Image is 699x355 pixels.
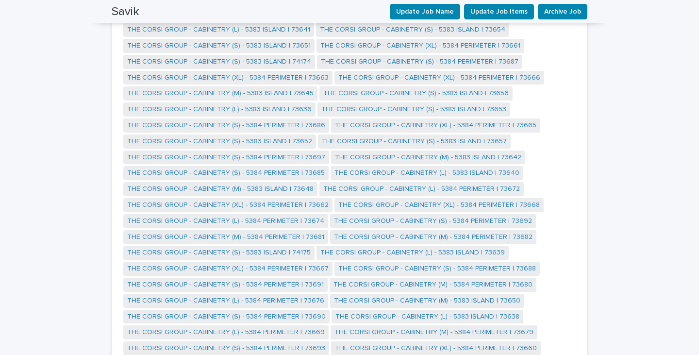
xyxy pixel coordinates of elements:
button: Update Job Items [464,4,534,19]
a: THE CORSI GROUP - CABINETRY (S) - 5383 ISLAND | 74175 [127,248,311,258]
a: THE CORSI GROUP - CABINETRY (XL) - 5384 PERIMETER | 73665 [335,120,536,131]
a: THE CORSI GROUP - CABINETRY (S) - 5384 PERIMETER | 73687 [321,57,518,67]
a: THE CORSI GROUP - CABINETRY (L) - 5383 ISLAND | 73638 [335,312,519,322]
a: THE CORSI GROUP - CABINETRY (M) - 5383 ISLAND | 73650 [334,296,520,306]
a: THE CORSI GROUP - CABINETRY (XL) - 5384 PERIMETER | 73668 [338,200,540,210]
a: THE CORSI GROUP - CABINETRY (S) - 5384 PERIMETER | 73697 [127,152,325,163]
h2: Savik [112,5,139,19]
a: THE CORSI GROUP - CABINETRY (M) - 5384 PERIMETER | 73682 [334,232,533,242]
a: THE CORSI GROUP - CABINETRY (S) - 5384 PERIMETER | 73688 [338,264,536,274]
a: THE CORSI GROUP - CABINETRY (S) - 5383 ISLAND | 73653 [321,104,506,115]
button: Update Job Name [390,4,460,19]
a: THE CORSI GROUP - CABINETRY (M) - 5384 PERIMETER | 73679 [334,327,533,338]
a: THE CORSI GROUP - CABINETRY (M) - 5384 PERIMETER | 73681 [127,232,324,242]
a: THE CORSI GROUP - CABINETRY (S) - 5383 ISLAND | 73651 [127,41,311,51]
a: THE CORSI GROUP - CABINETRY (S) - 5383 ISLAND | 74174 [127,57,311,67]
a: THE CORSI GROUP - CABINETRY (XL) - 5384 PERIMETER | 73661 [320,41,520,51]
a: THE CORSI GROUP - CABINETRY (S) - 5384 PERIMETER | 73686 [127,120,325,131]
a: THE CORSI GROUP - CABINETRY (XL) - 5384 PERIMETER | 73666 [338,73,540,83]
a: THE CORSI GROUP - CABINETRY (XL) - 5384 PERIMETER | 73662 [127,200,329,210]
a: THE CORSI GROUP - CABINETRY (M) - 5383 ISLAND | 73645 [127,88,314,99]
a: THE CORSI GROUP - CABINETRY (S) - 5384 PERIMETER | 73693 [127,343,325,354]
span: Update Job Name [396,7,454,17]
a: THE CORSI GROUP - CABINETRY (S) - 5383 ISLAND | 73657 [322,136,507,147]
a: THE CORSI GROUP - CABINETRY (L) - 5383 ISLAND | 73639 [320,248,505,258]
a: THE CORSI GROUP - CABINETRY (L) - 5384 PERIMETER | 73672 [323,184,520,194]
a: THE CORSI GROUP - CABINETRY (L) - 5383 ISLAND | 73640 [334,168,519,178]
span: Update Job Items [470,7,528,17]
a: THE CORSI GROUP - CABINETRY (S) - 5383 ISLAND | 73652 [127,136,312,147]
a: THE CORSI GROUP - CABINETRY (L) - 5384 PERIMETER | 73676 [127,296,324,306]
a: THE CORSI GROUP - CABINETRY (S) - 5384 PERIMETER | 73691 [127,280,324,290]
a: THE CORSI GROUP - CABINETRY (XL) - 5384 PERIMETER | 73663 [127,73,329,83]
a: THE CORSI GROUP - CABINETRY (S) - 5384 PERIMETER | 73690 [127,312,326,322]
button: Archive Job [538,4,587,19]
a: THE CORSI GROUP - CABINETRY (S) - 5384 PERIMETER | 73692 [334,216,532,226]
a: THE CORSI GROUP - CABINETRY (L) - 5383 ISLAND | 73641 [127,25,310,35]
a: THE CORSI GROUP - CABINETRY (L) - 5383 ISLAND | 73636 [127,104,312,115]
a: THE CORSI GROUP - CABINETRY (L) - 5384 PERIMETER | 73674 [127,216,324,226]
a: THE CORSI GROUP - CABINETRY (S) - 5383 ISLAND | 73654 [320,25,505,35]
a: THE CORSI GROUP - CABINETRY (L) - 5384 PERIMETER | 73669 [127,327,325,338]
a: THE CORSI GROUP - CABINETRY (M) - 5384 PERIMETER | 73680 [333,280,533,290]
span: Archive Job [544,7,581,17]
a: THE CORSI GROUP - CABINETRY (M) - 5383 ISLAND | 73648 [127,184,314,194]
a: THE CORSI GROUP - CABINETRY (XL) - 5384 PERIMETER | 73660 [335,343,537,354]
a: THE CORSI GROUP - CABINETRY (S) - 5383 ISLAND | 73656 [323,88,509,99]
a: THE CORSI GROUP - CABINETRY (XL) - 5384 PERIMETER | 73667 [127,264,329,274]
a: THE CORSI GROUP - CABINETRY (M) - 5383 ISLAND | 73642 [335,152,521,163]
a: THE CORSI GROUP - CABINETRY (S) - 5384 PERIMETER | 73685 [127,168,325,178]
